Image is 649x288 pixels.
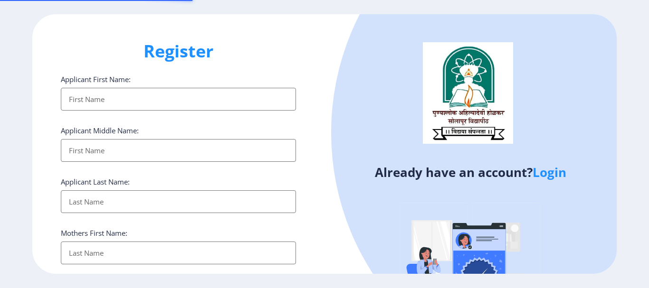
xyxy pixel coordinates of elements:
[61,228,127,238] label: Mothers First Name:
[61,74,131,84] label: Applicant First Name:
[61,177,130,186] label: Applicant Last Name:
[423,42,513,144] img: logo
[61,190,296,213] input: Last Name
[533,164,566,181] a: Login
[61,40,296,63] h1: Register
[332,165,610,180] h4: Already have an account?
[61,126,139,135] label: Applicant Middle Name:
[61,88,296,111] input: First Name
[61,242,296,264] input: Last Name
[61,139,296,162] input: First Name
